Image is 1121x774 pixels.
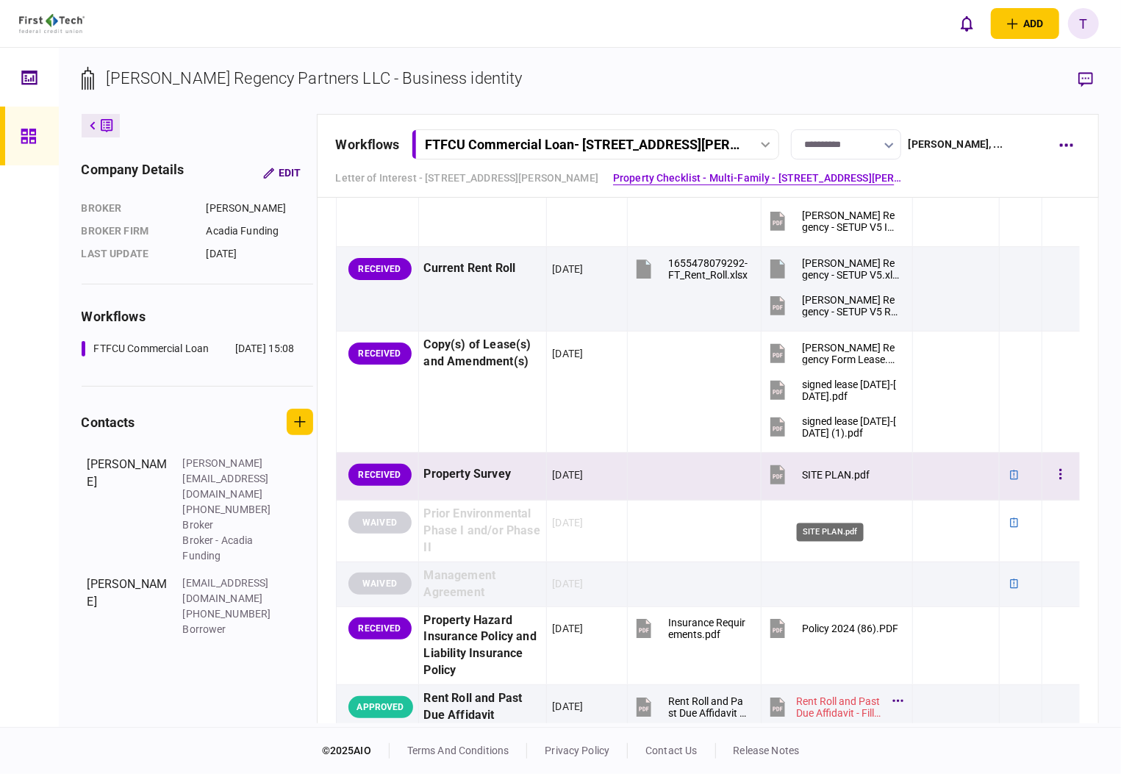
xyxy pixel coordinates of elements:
div: Broker - Acadia Funding [183,533,279,564]
div: [PERSON_NAME] [207,201,313,216]
button: Policy 2024 (86).PDF [767,612,898,645]
div: Management Agreement [424,567,542,601]
button: Dunbar - Sullivan Regency - SETUP V5.xlsx [767,252,900,285]
div: Copy(s) of Lease(s) and Amendment(s) [424,337,542,370]
a: release notes [734,745,800,756]
a: privacy policy [545,745,609,756]
div: [PERSON_NAME][EMAIL_ADDRESS][DOMAIN_NAME] [183,456,279,502]
a: contact us [645,745,697,756]
a: FTFCU Commercial Loan[DATE] 15:08 [82,341,295,356]
button: Rent Roll and Past Due Affidavit - Fillable.pdf [767,690,900,723]
div: WAIVED [348,512,412,534]
div: Dunbar - Sullivan Regency - SETUP V5 INCOME & EXPENSES (1).pdf [802,209,900,233]
div: Acadia Funding [207,223,313,239]
button: T [1068,8,1099,39]
img: client company logo [19,14,85,33]
div: Rent Roll and Past Due Affidavit [424,690,542,724]
div: Dunbar - Sullivan Regency - SETUP V5 RENT ROLL.pdf [802,294,900,318]
button: SITE PLAN.pdf [767,458,870,491]
div: company details [82,160,185,186]
div: SITE PLAN.pdf [797,523,864,542]
div: SITE PLAN.pdf [802,469,870,481]
button: signed lease 2025-2026 (1).pdf [767,410,900,443]
div: Broker [82,201,192,216]
div: Rent Roll and Past Due Affidavit - Fillable.pdf [796,695,885,719]
a: Letter of Interest - [STREET_ADDRESS][PERSON_NAME] [336,171,599,186]
button: Edit [251,160,313,186]
a: Property Checklist - Multi-Family - [STREET_ADDRESS][PERSON_NAME] [613,171,907,186]
div: [PHONE_NUMBER] [183,606,279,622]
button: 1655478079292-FT_Rent_Roll.xlsx [633,252,748,285]
div: Policy 2024 (86).PDF [802,623,898,634]
div: [DATE] 15:08 [235,341,295,356]
div: [DATE] [207,246,313,262]
div: FTFCU Commercial Loan - [STREET_ADDRESS][PERSON_NAME] [425,137,742,152]
div: [DATE] [552,346,583,361]
div: [PERSON_NAME] [87,456,168,564]
div: © 2025 AIO [322,743,390,759]
div: Current Rent Roll [424,252,542,285]
button: Dunbar - Sullivan Regency - SETUP V5 RENT ROLL.pdf [767,289,900,322]
div: signed lease 2025-2026 (1).pdf [802,415,900,439]
div: Sullivan Regency Form Lease.pdf [802,342,900,365]
div: APPROVED [348,696,413,718]
button: Rent Roll and Past Due Affidavit - Fillable.pdf [633,690,748,723]
div: [DATE] [552,621,583,636]
div: Rent Roll and Past Due Affidavit - Fillable.pdf [668,695,748,719]
div: [DATE] [552,467,583,482]
div: workflows [336,135,400,154]
button: signed lease 2025-2026.pdf [767,373,900,406]
div: WAIVED [348,573,412,595]
div: [DATE] [552,515,583,530]
a: terms and conditions [407,745,509,756]
div: RECEIVED [348,617,412,639]
div: [PERSON_NAME] [87,576,168,637]
button: FTFCU Commercial Loan- [STREET_ADDRESS][PERSON_NAME] [412,129,779,160]
div: Borrower [183,622,279,637]
div: signed lease 2025-2026.pdf [802,379,900,402]
div: [DATE] [552,262,583,276]
div: Property Hazard Insurance Policy and Liability Insurance Policy [424,612,542,680]
div: Prior Environmental Phase I and/or Phase II [424,506,542,556]
div: [DATE] [552,576,583,591]
div: last update [82,246,192,262]
div: Broker [183,517,279,533]
div: Insurance Requirements.pdf [668,617,748,640]
div: workflows [82,307,313,326]
div: [EMAIL_ADDRESS][DOMAIN_NAME] [183,576,279,606]
div: [PERSON_NAME] , ... [909,137,1003,152]
div: RECEIVED [348,343,412,365]
button: Sullivan Regency Form Lease.pdf [767,337,900,370]
div: Property Survey [424,458,542,491]
button: Insurance Requirements.pdf [633,612,748,645]
button: open adding identity options [991,8,1059,39]
div: FTFCU Commercial Loan [94,341,209,356]
div: 1655478079292-FT_Rent_Roll.xlsx [668,257,748,281]
div: broker firm [82,223,192,239]
div: RECEIVED [348,464,412,486]
button: Dunbar - Sullivan Regency - SETUP V5 INCOME & EXPENSES (1).pdf [767,204,900,237]
div: [PHONE_NUMBER] [183,502,279,517]
div: Dunbar - Sullivan Regency - SETUP V5.xlsx [802,257,900,281]
div: RECEIVED [348,258,412,280]
div: contacts [82,412,135,432]
div: [PERSON_NAME] Regency Partners LLC - Business identity [107,66,523,90]
button: open notifications list [951,8,982,39]
div: [DATE] [552,699,583,714]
